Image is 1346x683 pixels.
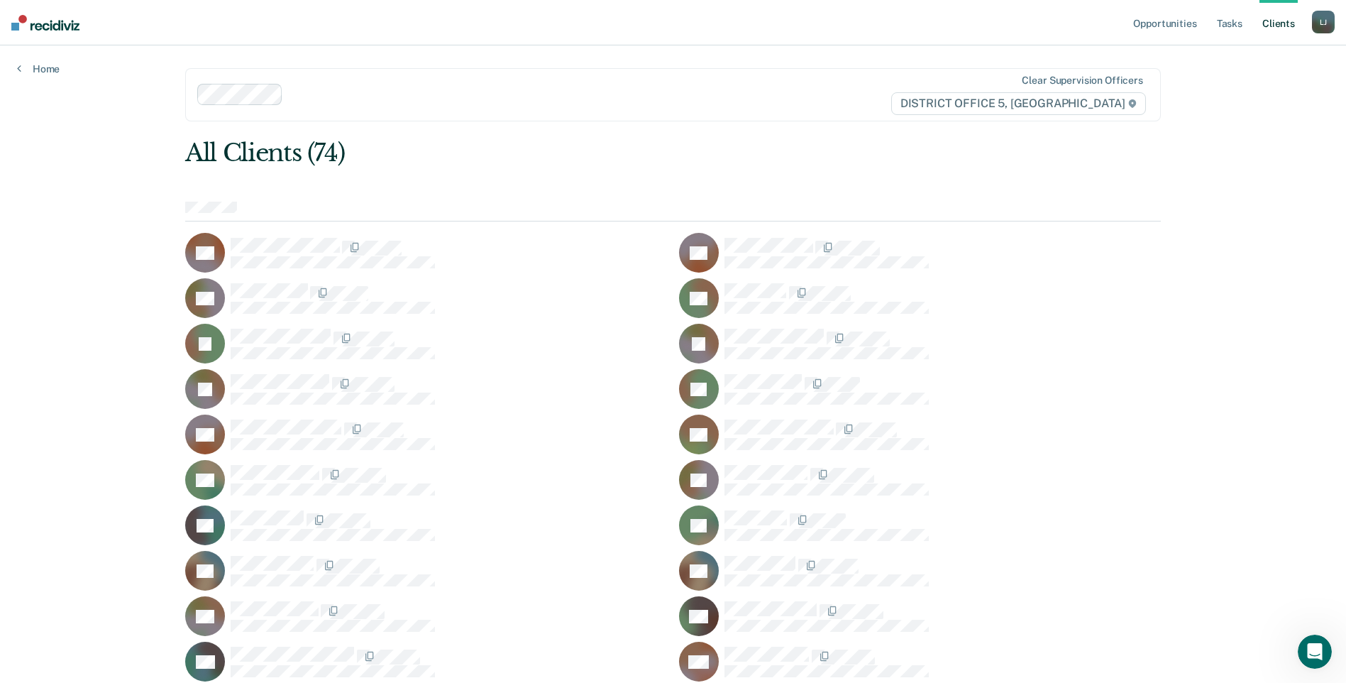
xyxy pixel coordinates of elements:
img: Recidiviz [11,15,79,31]
iframe: Intercom live chat [1298,635,1332,669]
span: DISTRICT OFFICE 5, [GEOGRAPHIC_DATA] [891,92,1146,115]
div: All Clients (74) [185,138,966,168]
div: L J [1312,11,1335,33]
div: Clear supervision officers [1022,75,1142,87]
a: Home [17,62,60,75]
button: LJ [1312,11,1335,33]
